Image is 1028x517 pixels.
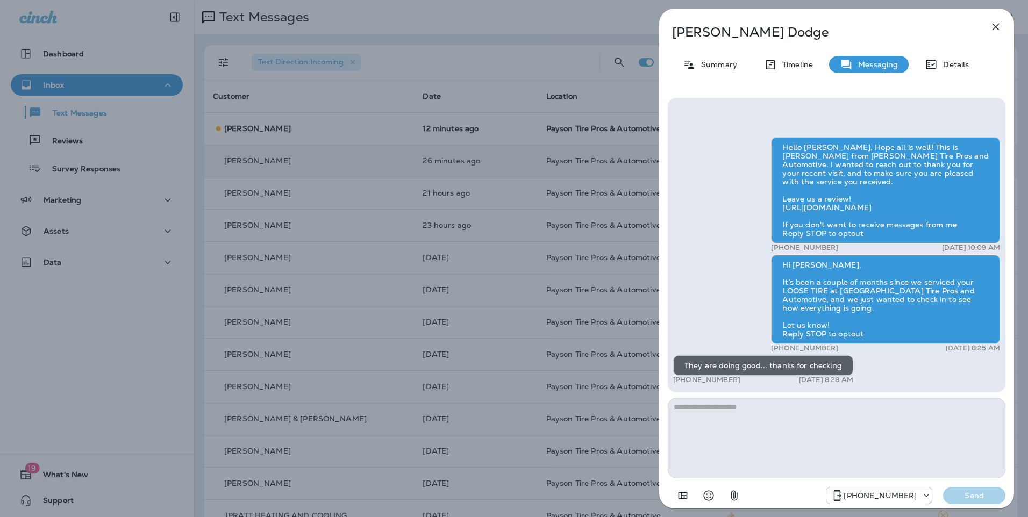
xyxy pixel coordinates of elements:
div: +1 (928) 260-4498 [826,489,932,502]
p: [PHONE_NUMBER] [673,376,740,384]
p: [DATE] 8:28 AM [799,376,853,384]
button: Select an emoji [698,485,719,506]
p: [DATE] 8:25 AM [946,344,1000,353]
p: [DATE] 10:09 AM [942,243,1000,252]
button: Add in a premade template [672,485,694,506]
p: Timeline [777,60,813,69]
div: Hi [PERSON_NAME], It’s been a couple of months since we serviced your LOOSE TIRE at [GEOGRAPHIC_D... [771,255,1000,344]
p: Details [938,60,969,69]
p: Summary [696,60,737,69]
p: [PERSON_NAME] Dodge [672,25,966,40]
div: Hello [PERSON_NAME], Hope all is well! This is [PERSON_NAME] from [PERSON_NAME] Tire Pros and Aut... [771,137,1000,243]
div: They are doing good... thanks for checking [673,355,853,376]
p: Messaging [853,60,898,69]
p: [PHONE_NUMBER] [771,243,838,252]
p: [PHONE_NUMBER] [771,344,838,353]
p: [PHONE_NUMBER] [844,491,917,500]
